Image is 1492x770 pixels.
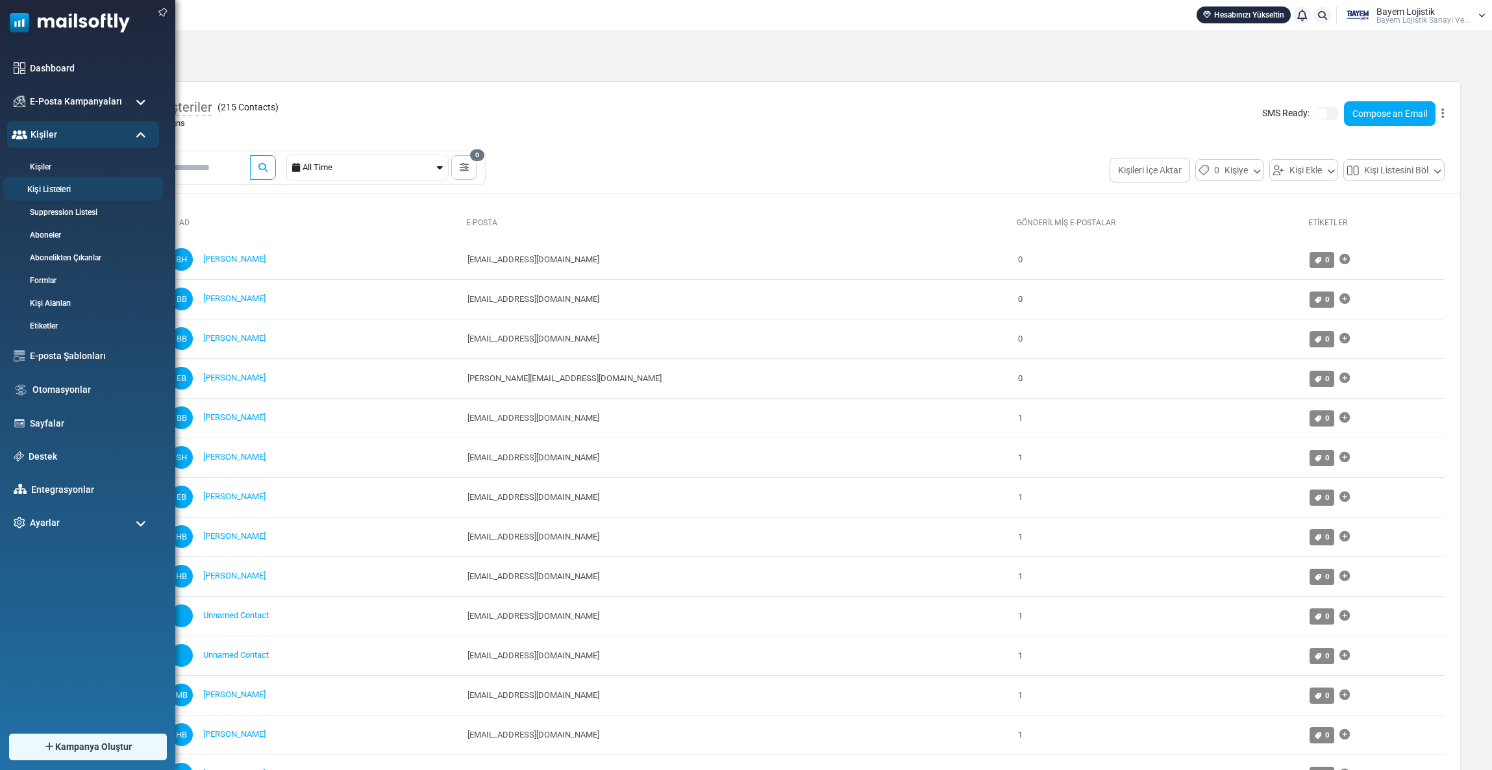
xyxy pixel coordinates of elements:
[461,556,1012,596] td: [EMAIL_ADDRESS][DOMAIN_NAME]
[461,358,1012,398] td: [PERSON_NAME][EMAIL_ADDRESS][DOMAIN_NAME]
[203,729,266,739] a: [PERSON_NAME]
[451,155,477,180] button: 0
[1325,255,1330,264] span: 0
[203,293,266,303] a: [PERSON_NAME]
[1310,648,1334,664] a: 0
[1310,608,1334,625] a: 0
[31,483,153,497] a: Entegrasyonlar
[30,516,60,530] span: Ayarlar
[1310,410,1334,427] a: 0
[7,275,156,286] a: Formlar
[461,240,1012,280] td: [EMAIL_ADDRESS][DOMAIN_NAME]
[7,206,156,218] a: Suppression Listesi
[203,373,266,382] a: [PERSON_NAME]
[1012,596,1303,636] td: 1
[1262,101,1445,126] div: SMS Ready:
[1012,240,1303,280] td: 0
[12,130,27,139] img: contacts-icon-active.svg
[1339,445,1350,471] a: Etiket Ekle
[303,155,434,180] div: All Time
[14,95,25,107] img: campaigns-icon.png
[1197,6,1291,23] a: Hesabınızı Yükseltin
[1310,688,1334,704] a: 0
[203,491,266,501] a: [PERSON_NAME]
[1269,159,1338,181] button: Kişi Ekle
[1325,414,1330,423] span: 0
[31,128,57,142] span: Kişiler
[170,684,193,706] span: MB
[170,288,193,310] span: BB
[30,95,122,108] span: E-Posta Kampanyaları
[7,161,156,173] a: Kişiler
[170,565,193,588] span: HB
[14,517,25,528] img: settings-icon.svg
[14,382,28,397] img: workflow.svg
[1012,319,1303,358] td: 0
[1339,366,1350,391] a: Etiket Ekle
[461,675,1012,715] td: [EMAIL_ADDRESS][DOMAIN_NAME]
[1339,247,1350,273] a: Etiket Ekle
[7,252,156,264] a: Abonelikten Çıkanlar
[3,184,159,196] a: Kişi Listeleri
[1012,636,1303,675] td: 1
[1195,159,1264,181] button: 0Kişiye
[7,320,156,332] a: Etiketler
[170,446,193,469] span: SH
[461,596,1012,636] td: [EMAIL_ADDRESS][DOMAIN_NAME]
[466,218,497,227] a: E-Posta
[1012,715,1303,754] td: 1
[1012,556,1303,596] td: 1
[1310,292,1334,308] a: 0
[1339,524,1350,550] a: Etiket Ekle
[1325,453,1330,462] span: 0
[169,218,190,227] a: Ad
[203,689,266,699] a: [PERSON_NAME]
[461,477,1012,517] td: [EMAIL_ADDRESS][DOMAIN_NAME]
[461,319,1012,358] td: [EMAIL_ADDRESS][DOMAIN_NAME]
[170,367,193,390] span: EB
[1325,493,1330,502] span: 0
[7,297,156,309] a: Kişi Alanları
[1339,603,1350,629] a: Etiket Ekle
[1310,371,1334,387] a: 0
[170,486,193,508] span: EB
[1310,450,1334,466] a: 0
[7,229,156,241] a: Aboneler
[1325,572,1330,581] span: 0
[170,248,193,271] span: BH
[461,279,1012,319] td: [EMAIL_ADDRESS][DOMAIN_NAME]
[1214,162,1219,178] span: 0
[1325,612,1330,621] span: 0
[1012,477,1303,517] td: 1
[1012,358,1303,398] td: 0
[1012,438,1303,477] td: 1
[461,517,1012,556] td: [EMAIL_ADDRESS][DOMAIN_NAME]
[1310,331,1334,347] a: 0
[1012,517,1303,556] td: 1
[1310,490,1334,506] a: 0
[1339,286,1350,312] a: Etiket Ekle
[1325,691,1330,700] span: 0
[461,715,1012,754] td: [EMAIL_ADDRESS][DOMAIN_NAME]
[1012,279,1303,319] td: 0
[1012,398,1303,438] td: 1
[203,254,266,264] a: [PERSON_NAME]
[29,450,153,464] a: Destek
[14,417,25,429] img: landing_pages.svg
[1310,529,1334,545] a: 0
[1310,252,1334,268] a: 0
[1344,101,1436,126] a: Compose an Email
[1308,218,1348,227] a: Etiketler
[203,571,266,580] a: [PERSON_NAME]
[461,398,1012,438] td: [EMAIL_ADDRESS][DOMAIN_NAME]
[461,636,1012,675] td: [EMAIL_ADDRESS][DOMAIN_NAME]
[203,452,266,462] a: [PERSON_NAME]
[1339,484,1350,510] a: Etiket Ekle
[1339,682,1350,708] a: Etiket Ekle
[1339,405,1350,431] a: Etiket Ekle
[30,349,153,363] a: E-posta Şablonları
[1310,727,1334,743] a: 0
[1310,569,1334,585] a: 0
[1339,326,1350,352] a: Etiket Ekle
[1341,6,1373,25] img: User Logo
